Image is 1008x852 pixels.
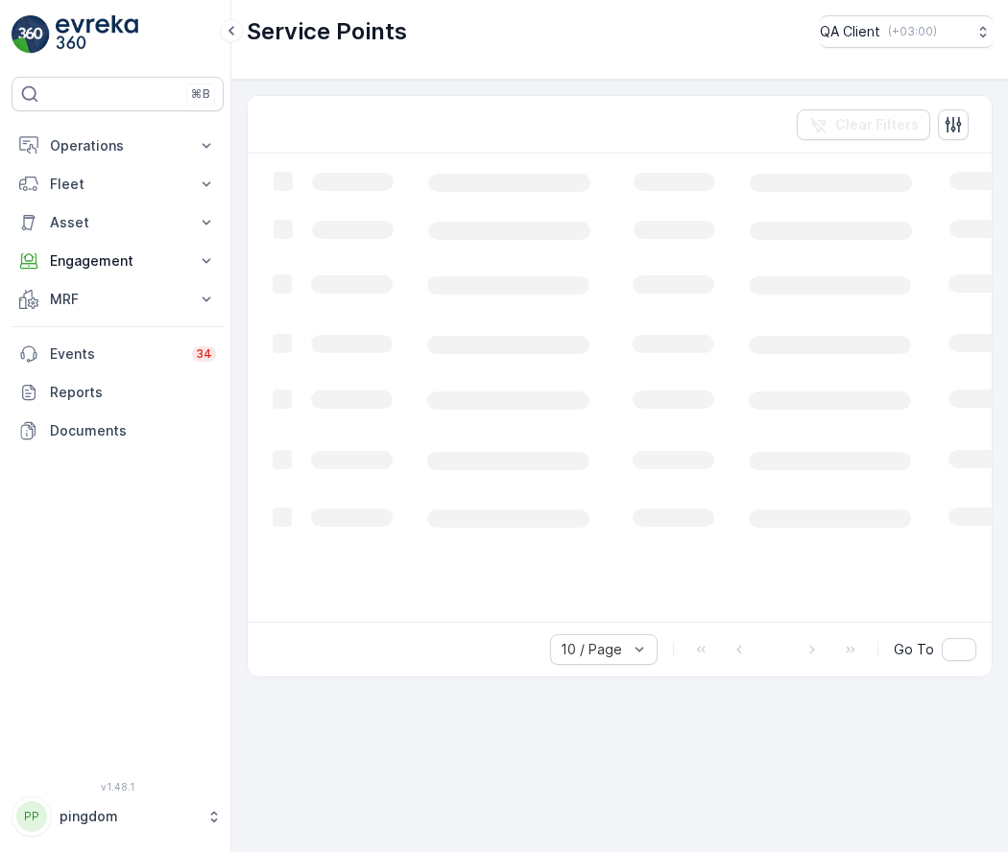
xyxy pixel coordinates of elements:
button: MRF [12,280,224,319]
a: Events34 [12,335,224,373]
p: Asset [50,213,185,232]
p: 34 [196,346,212,362]
button: Operations [12,127,224,165]
div: PP [16,801,47,832]
p: ( +03:00 ) [888,24,937,39]
button: Clear Filters [797,109,930,140]
button: PPpingdom [12,796,224,837]
p: Reports [50,383,216,402]
p: MRF [50,290,185,309]
button: Engagement [12,242,224,280]
button: QA Client(+03:00) [820,15,993,48]
p: pingdom [60,807,197,826]
p: Service Points [247,16,407,47]
p: Fleet [50,175,185,194]
a: Reports [12,373,224,412]
span: Go To [894,640,934,659]
p: ⌘B [191,86,210,102]
span: v 1.48.1 [12,781,224,793]
p: Engagement [50,251,185,271]
button: Fleet [12,165,224,203]
img: logo_light-DOdMpM7g.png [56,15,138,54]
img: logo [12,15,50,54]
a: Documents [12,412,224,450]
button: Asset [12,203,224,242]
p: Operations [50,136,185,155]
p: Events [50,344,180,364]
p: Documents [50,421,216,440]
p: Clear Filters [835,115,919,134]
p: QA Client [820,22,880,41]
